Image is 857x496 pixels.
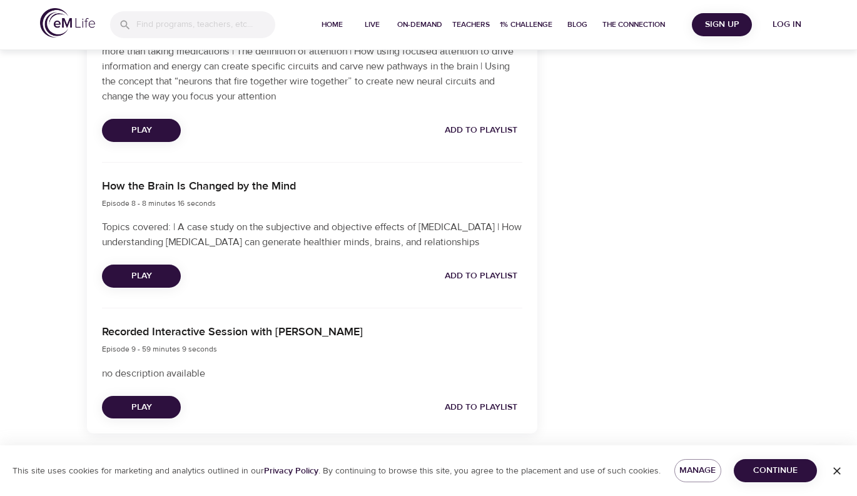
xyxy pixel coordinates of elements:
[440,265,522,288] button: Add to Playlist
[102,396,181,419] button: Play
[744,463,807,478] span: Continue
[734,459,817,482] button: Continue
[452,18,490,31] span: Teachers
[500,18,552,31] span: 1% Challenge
[112,400,171,415] span: Play
[562,18,592,31] span: Blog
[102,178,296,196] h6: How the Brain Is Changed by the Mind
[762,17,812,33] span: Log in
[692,13,752,36] button: Sign Up
[697,17,747,33] span: Sign Up
[757,13,817,36] button: Log in
[102,366,522,381] p: no description available
[102,14,522,104] p: Topics covered: | How cultural evolution proceeds via interactions of the brain, mind, and relati...
[40,8,95,38] img: logo
[674,459,721,482] button: Manage
[112,268,171,284] span: Play
[102,323,363,342] h6: Recorded Interactive Session with [PERSON_NAME]
[102,220,522,250] p: Topics covered: | A case study on the subjective and objective effects of [MEDICAL_DATA] | How un...
[445,400,517,415] span: Add to Playlist
[317,18,347,31] span: Home
[136,11,275,38] input: Find programs, teachers, etc...
[602,18,665,31] span: The Connection
[102,119,181,142] button: Play
[397,18,442,31] span: On-Demand
[445,268,517,284] span: Add to Playlist
[102,198,216,208] span: Episode 8 - 8 minutes 16 seconds
[357,18,387,31] span: Live
[102,344,217,354] span: Episode 9 - 59 minutes 9 seconds
[445,123,517,138] span: Add to Playlist
[440,396,522,419] button: Add to Playlist
[440,119,522,142] button: Add to Playlist
[112,123,171,138] span: Play
[264,465,318,477] a: Privacy Policy
[102,265,181,288] button: Play
[684,463,711,478] span: Manage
